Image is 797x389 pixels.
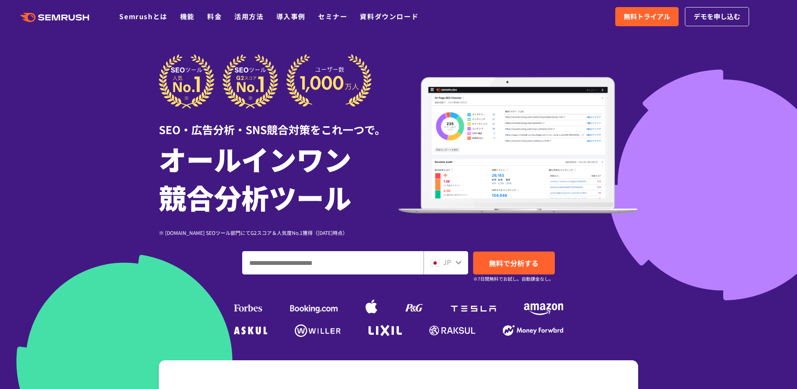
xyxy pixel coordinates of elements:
[180,11,195,21] a: 機能
[243,252,423,274] input: ドメイン、キーワードまたはURLを入力してください
[234,11,263,21] a: 活用方法
[443,257,451,267] span: JP
[489,258,539,268] span: 無料で分析する
[159,140,398,216] h1: オールインワン 競合分析ツール
[318,11,347,21] a: セミナー
[119,11,167,21] a: Semrushとは
[615,7,679,26] a: 無料トライアル
[694,11,740,22] span: デモを申し込む
[207,11,222,21] a: 料金
[360,11,419,21] a: 資料ダウンロード
[624,11,670,22] span: 無料トライアル
[473,275,554,283] small: ※7日間無料でお試し。自動課金なし。
[473,252,555,274] a: 無料で分析する
[159,229,398,237] div: ※ [DOMAIN_NAME] SEOツール部門にてG2スコア＆人気度No.1獲得（[DATE]時点）
[276,11,306,21] a: 導入事例
[685,7,749,26] a: デモを申し込む
[159,109,398,137] div: SEO・広告分析・SNS競合対策をこれ一つで。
